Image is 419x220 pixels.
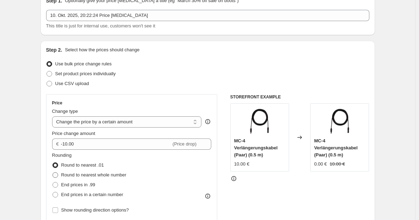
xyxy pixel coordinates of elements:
[55,61,112,66] span: Use bulk price change rules
[61,162,104,168] span: Round to nearest .01
[61,172,126,177] span: Round to nearest whole number
[52,109,78,114] span: Change type
[46,10,369,21] input: 30% off holiday sale
[314,138,358,157] span: MC-4 Verlängerungskabel (Paar) (0.5 m)
[61,138,171,150] input: -10.00
[55,71,116,76] span: Set product prices individually
[204,118,211,125] div: help
[230,94,369,100] h6: STOREFRONT EXAMPLE
[56,141,59,147] span: €
[314,161,327,168] div: 0.00 €
[330,161,345,168] strike: 10.00 €
[52,100,62,106] h3: Price
[245,107,274,135] img: kabel.3_1_80x.webp
[46,23,155,28] span: This title is just for internal use, customers won't see it
[234,138,278,157] span: MC-4 Verlängerungskabel (Paar) (0.5 m)
[46,46,62,53] h2: Step 2.
[61,192,123,197] span: End prices in a certain number
[52,131,95,136] span: Price change amount
[61,182,95,187] span: End prices in .99
[61,207,129,213] span: Show rounding direction options?
[55,81,89,86] span: Use CSV upload
[65,46,139,53] p: Select how the prices should change
[52,153,72,158] span: Rounding
[326,107,354,135] img: kabel.3_1_80x.webp
[234,161,249,168] div: 10.00 €
[173,141,196,147] span: (Price drop)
